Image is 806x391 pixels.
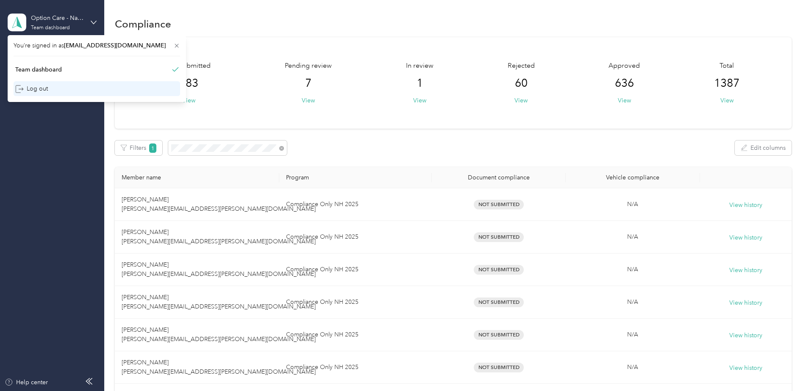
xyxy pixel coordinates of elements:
button: Edit columns [735,140,792,155]
button: Filters1 [115,140,163,155]
button: View [514,96,528,105]
span: Not submitted [167,61,211,71]
td: Compliance Only NH 2025 [279,286,432,319]
span: 683 [179,77,198,90]
div: Team dashboard [31,25,70,30]
button: View [618,96,631,105]
th: Program [279,167,432,188]
span: 1 [149,143,157,153]
span: [PERSON_NAME] [PERSON_NAME][EMAIL_ADDRESS][PERSON_NAME][DOMAIN_NAME] [122,294,316,310]
span: N/A [627,363,638,371]
span: N/A [627,201,638,208]
button: View [302,96,315,105]
td: Compliance Only NH 2025 [279,319,432,351]
span: [PERSON_NAME] [PERSON_NAME][EMAIL_ADDRESS][PERSON_NAME][DOMAIN_NAME] [122,326,316,343]
span: Pending review [285,61,332,71]
span: N/A [627,331,638,338]
span: Not Submitted [474,200,524,209]
span: [PERSON_NAME] [PERSON_NAME][EMAIL_ADDRESS][PERSON_NAME][DOMAIN_NAME] [122,261,316,278]
span: N/A [627,266,638,273]
span: [EMAIL_ADDRESS][DOMAIN_NAME] [64,42,166,49]
span: Approved [609,61,640,71]
span: N/A [627,233,638,240]
button: View [720,96,734,105]
span: Not Submitted [474,232,524,242]
div: Team dashboard [15,65,62,74]
div: Option Care - Naven Health [31,14,84,22]
th: Member name [115,167,279,188]
span: 7 [305,77,311,90]
button: View [413,96,426,105]
td: Compliance Only NH 2025 [279,188,432,221]
span: Rejected [508,61,535,71]
span: [PERSON_NAME] [PERSON_NAME][EMAIL_ADDRESS][PERSON_NAME][DOMAIN_NAME] [122,359,316,375]
button: View history [729,233,762,242]
span: N/A [627,298,638,306]
button: View history [729,201,762,210]
div: Log out [15,84,48,93]
td: Compliance Only NH 2025 [279,351,432,384]
button: View history [729,331,762,340]
span: Not Submitted [474,297,524,307]
button: View history [729,298,762,308]
div: Document compliance [439,174,559,181]
span: 60 [515,77,528,90]
span: 636 [615,77,634,90]
td: Compliance Only NH 2025 [279,221,432,253]
button: View history [729,266,762,275]
span: [PERSON_NAME] [PERSON_NAME][EMAIL_ADDRESS][PERSON_NAME][DOMAIN_NAME] [122,229,316,245]
td: Compliance Only NH 2025 [279,253,432,286]
iframe: Everlance-gr Chat Button Frame [759,344,806,391]
div: Vehicle compliance [573,174,693,181]
span: In review [406,61,434,71]
span: Total [720,61,734,71]
button: Help center [5,378,48,387]
span: 1387 [714,77,739,90]
span: Not Submitted [474,265,524,275]
span: 1 [417,77,423,90]
span: [PERSON_NAME] [PERSON_NAME][EMAIL_ADDRESS][PERSON_NAME][DOMAIN_NAME] [122,196,316,212]
span: Not Submitted [474,330,524,340]
button: View [182,96,195,105]
button: View history [729,363,762,373]
h1: Compliance [115,19,171,28]
span: You’re signed in as [14,41,180,50]
span: Not Submitted [474,363,524,372]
